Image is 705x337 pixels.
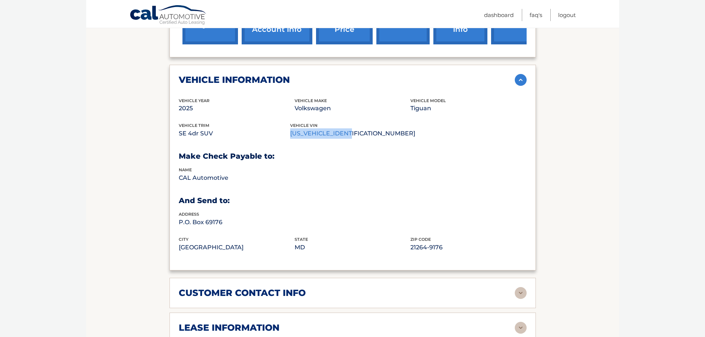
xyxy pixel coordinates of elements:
[515,287,527,299] img: accordion-rest.svg
[179,98,209,103] span: vehicle Year
[179,167,192,172] span: name
[130,5,207,26] a: Cal Automotive
[179,128,290,139] p: SE 4dr SUV
[515,322,527,334] img: accordion-rest.svg
[290,123,318,128] span: vehicle vin
[179,217,295,228] p: P.O. Box 69176
[410,237,431,242] span: zip code
[558,9,576,21] a: Logout
[410,103,526,114] p: Tiguan
[295,103,410,114] p: Volkswagen
[484,9,514,21] a: Dashboard
[179,196,527,205] h3: And Send to:
[290,128,415,139] p: [US_VEHICLE_IDENTIFICATION_NUMBER]
[179,123,209,128] span: vehicle trim
[295,98,327,103] span: vehicle make
[515,74,527,86] img: accordion-active.svg
[179,103,295,114] p: 2025
[295,242,410,253] p: MD
[530,9,542,21] a: FAQ's
[179,173,295,183] p: CAL Automotive
[179,287,306,299] h2: customer contact info
[410,98,446,103] span: vehicle model
[179,74,290,85] h2: vehicle information
[179,242,295,253] p: [GEOGRAPHIC_DATA]
[410,242,526,253] p: 21264-9176
[179,322,279,333] h2: lease information
[179,152,527,161] h3: Make Check Payable to:
[179,212,199,217] span: address
[295,237,308,242] span: state
[179,237,188,242] span: city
